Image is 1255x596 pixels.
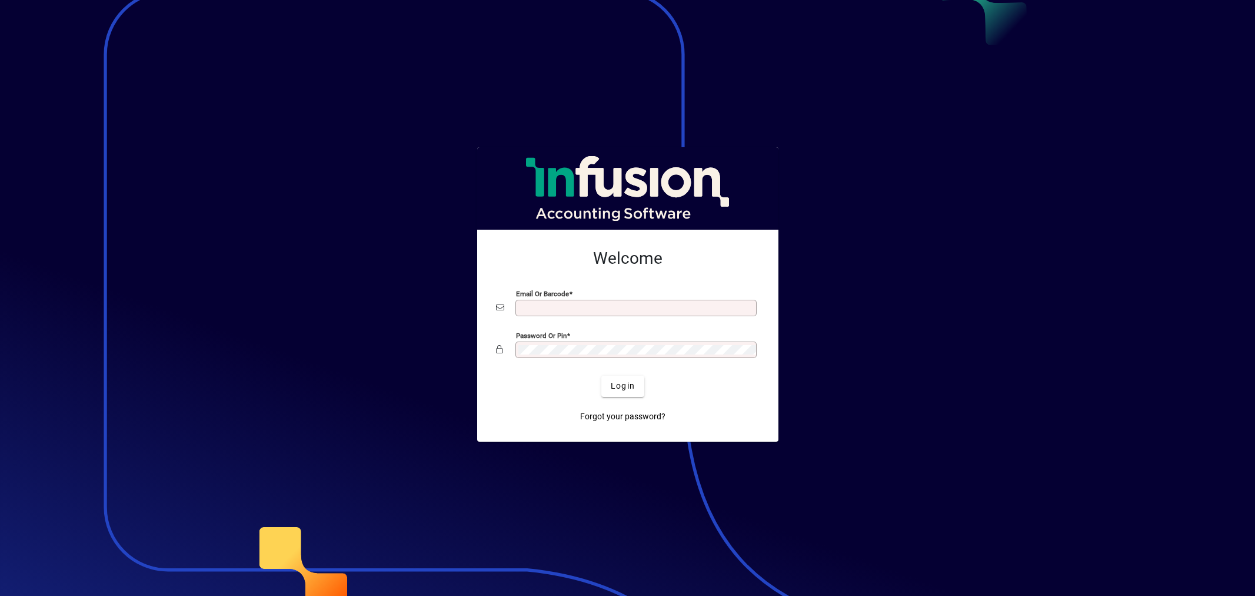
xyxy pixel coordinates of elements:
[516,331,567,339] mat-label: Password or Pin
[580,410,665,423] span: Forgot your password?
[601,376,644,397] button: Login
[496,249,760,269] h2: Welcome
[611,380,635,392] span: Login
[516,289,569,297] mat-label: Email or Barcode
[575,406,670,428] a: Forgot your password?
